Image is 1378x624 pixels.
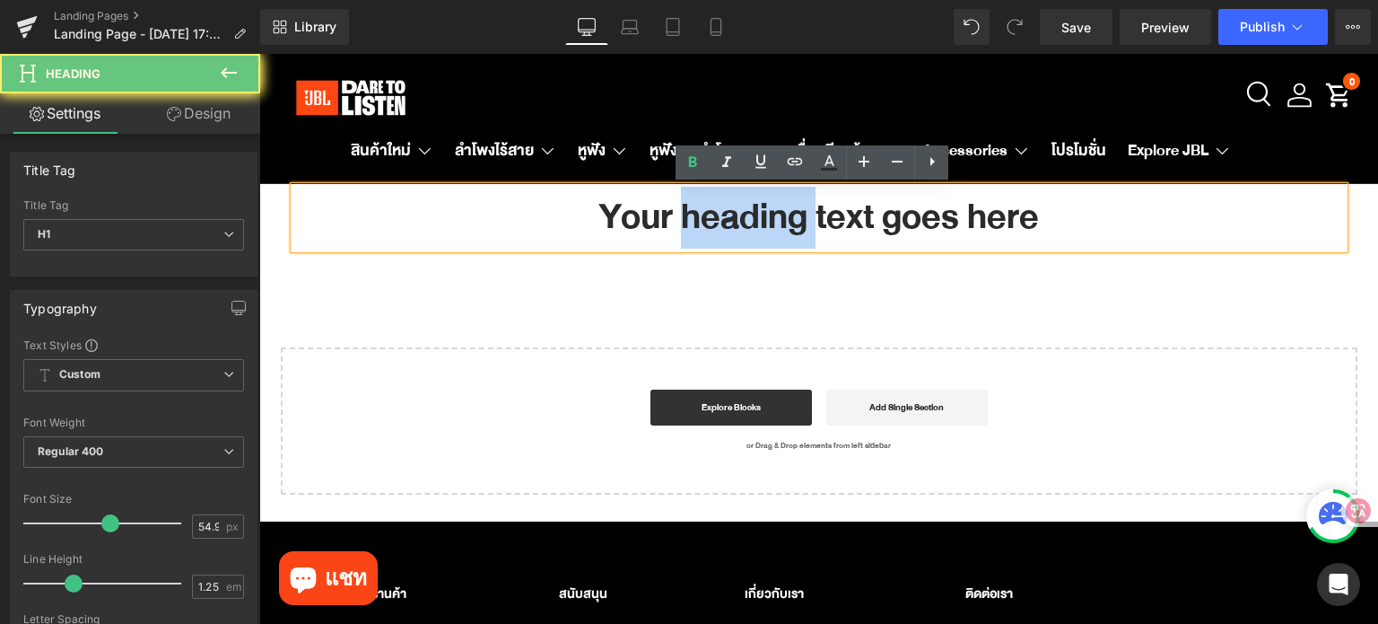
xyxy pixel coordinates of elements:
[565,9,608,45] a: Desktop
[23,493,244,505] div: Font Size
[46,66,100,81] span: Heading
[1090,19,1095,37] span: 0
[185,75,308,119] summary: ลำโพงไร้สาย
[54,9,260,23] a: Landing Pages
[694,9,737,45] a: Mobile
[260,9,349,45] a: New Library
[1335,9,1371,45] button: More
[14,497,124,556] inbox-online-store-chat: แชทร้านค้าออนไลน์ของ Shopify
[38,444,104,458] b: Regular 400
[792,75,847,119] a: โปรโมชั่น
[858,75,982,119] summary: Explore JBL
[50,386,1069,399] p: or Drag & Drop elements from left sidebar
[294,19,336,35] span: Library
[23,199,244,212] div: Title Tag
[38,227,50,241] b: H1
[23,291,97,316] div: Typography
[1218,9,1328,45] button: Publish
[390,75,503,119] a: หูฟังและลำโพงเกม
[308,75,379,119] summary: หูฟัง
[23,153,76,178] div: Title Tag
[54,27,226,41] span: Landing Page - [DATE] 17:49:25
[226,581,241,593] span: em
[1317,563,1360,606] div: Open Intercom Messenger
[706,527,1090,554] h2: ติดต่อเรา
[134,93,264,134] a: Design
[997,9,1033,45] button: Redo
[608,9,651,45] a: Laptop
[1120,9,1211,45] a: Preview
[59,367,100,382] b: Custom
[1061,18,1091,37] span: Save
[23,338,244,352] div: Text Styles
[20,13,163,75] img: JBL Store Thailand
[651,9,694,45] a: Tablet
[514,75,652,119] summary: เครื่องเสียงบ้าน
[954,9,990,45] button: Undo
[226,521,241,532] span: px
[81,75,185,119] summary: สินค้าใหม่
[567,336,728,372] a: Add Single Section
[23,417,244,429] div: Font Weight
[1240,20,1285,34] span: Publish
[652,75,781,119] summary: Accessories
[35,133,1085,195] h1: Your heading text goes here
[1141,18,1190,37] span: Preview
[23,553,244,566] div: Line Height
[391,336,553,372] a: Explore Blocks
